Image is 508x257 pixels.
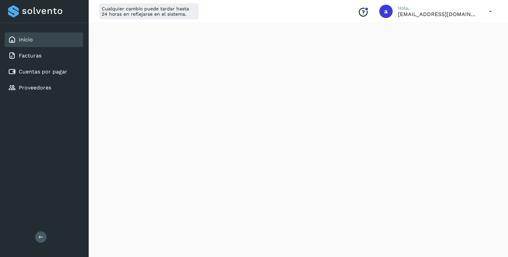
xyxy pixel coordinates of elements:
[5,32,83,47] div: Inicio
[19,68,67,75] a: Cuentas por pagar
[5,48,83,63] div: Facturas
[19,52,41,59] a: Facturas
[19,84,51,91] a: Proveedores
[99,3,199,19] div: Cualquier cambio puede tardar hasta 24 horas en reflejarse en el sistema.
[5,80,83,95] div: Proveedores
[19,36,33,43] a: Inicio
[398,5,478,11] p: Hola,
[398,11,478,17] p: antoniovillagomezmtz@gmail.com
[5,64,83,79] div: Cuentas por pagar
